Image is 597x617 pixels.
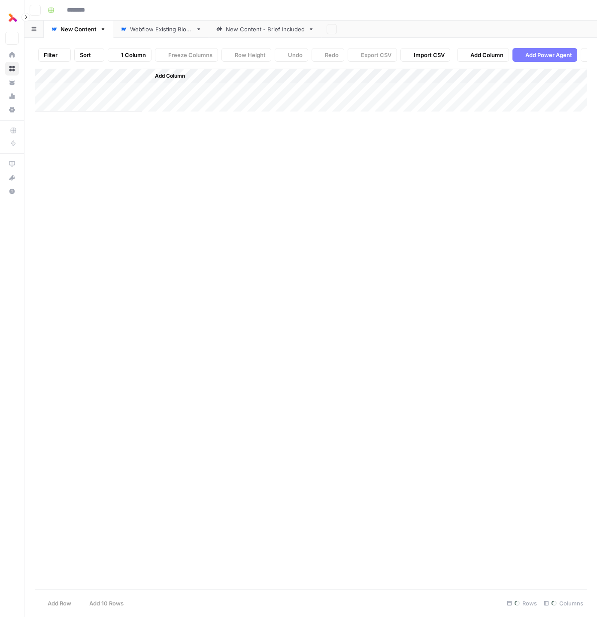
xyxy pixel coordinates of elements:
[348,48,397,62] button: Export CSV
[414,51,445,59] span: Import CSV
[5,184,19,198] button: Help + Support
[80,51,91,59] span: Sort
[512,48,577,62] button: Add Power Agent
[226,25,305,33] div: New Content - Brief Included
[35,596,76,610] button: Add Row
[540,596,587,610] div: Columns
[130,25,192,33] div: Webflow Existing Blogs
[144,70,188,82] button: Add Column
[38,48,71,62] button: Filter
[325,51,339,59] span: Redo
[5,157,19,171] a: AirOps Academy
[5,48,19,62] a: Home
[74,48,104,62] button: Sort
[5,103,19,117] a: Settings
[5,62,19,76] a: Browse
[288,51,303,59] span: Undo
[108,48,152,62] button: 1 Column
[5,10,21,25] img: Thoughtful AI Content Engine Logo
[44,51,58,59] span: Filter
[168,51,212,59] span: Freeze Columns
[44,21,113,38] a: New Content
[400,48,450,62] button: Import CSV
[48,599,71,608] span: Add Row
[503,596,540,610] div: Rows
[470,51,503,59] span: Add Column
[155,48,218,62] button: Freeze Columns
[235,51,266,59] span: Row Height
[6,171,18,184] div: What's new?
[221,48,271,62] button: Row Height
[312,48,344,62] button: Redo
[5,89,19,103] a: Usage
[113,21,209,38] a: Webflow Existing Blogs
[361,51,391,59] span: Export CSV
[155,72,185,80] span: Add Column
[76,596,129,610] button: Add 10 Rows
[275,48,308,62] button: Undo
[525,51,572,59] span: Add Power Agent
[5,171,19,184] button: What's new?
[121,51,146,59] span: 1 Column
[209,21,321,38] a: New Content - Brief Included
[5,7,19,28] button: Workspace: Thoughtful AI Content Engine
[457,48,509,62] button: Add Column
[61,25,97,33] div: New Content
[89,599,124,608] span: Add 10 Rows
[5,76,19,89] a: Your Data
